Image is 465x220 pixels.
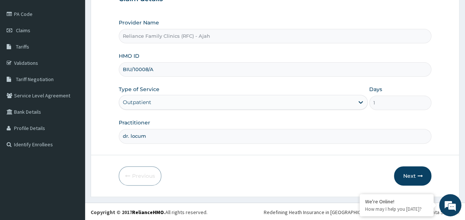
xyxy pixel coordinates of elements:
a: RelianceHMO [132,209,164,216]
label: Type of Service [119,86,159,93]
input: Enter HMO ID [119,62,432,77]
label: Days [369,86,382,93]
button: Previous [119,166,161,186]
input: Enter Name [119,129,432,143]
span: Tariffs [16,43,29,50]
label: Practitioner [119,119,150,126]
p: How may I help you today? [365,206,428,212]
div: Outpatient [123,99,151,106]
label: Provider Name [119,19,159,26]
button: Next [394,166,431,186]
strong: Copyright © 2017 . [91,209,165,216]
label: HMO ID [119,52,139,60]
div: Redefining Heath Insurance in [GEOGRAPHIC_DATA] using Telemedicine and Data Science! [264,209,459,216]
span: Tariff Negotiation [16,76,54,83]
div: We're Online! [365,198,428,205]
span: Claims [16,27,30,34]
